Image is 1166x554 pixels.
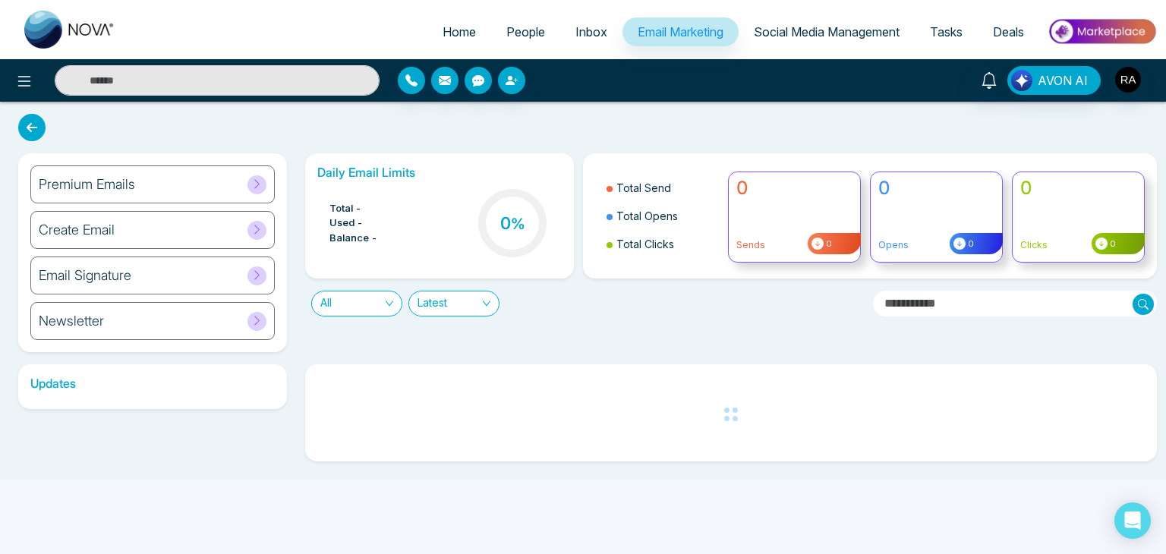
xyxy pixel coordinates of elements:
[1038,71,1088,90] span: AVON AI
[443,24,476,39] span: Home
[500,213,525,233] h3: 0
[878,238,994,252] p: Opens
[736,238,852,252] p: Sends
[930,24,963,39] span: Tasks
[966,238,974,250] span: 0
[18,376,287,391] h6: Updates
[607,174,719,202] li: Total Send
[427,17,491,46] a: Home
[638,24,723,39] span: Email Marketing
[1020,238,1136,252] p: Clicks
[575,24,607,39] span: Inbox
[1115,67,1141,93] img: User Avatar
[978,17,1039,46] a: Deals
[1011,70,1032,91] img: Lead Flow
[1007,66,1101,95] button: AVON AI
[329,216,363,231] span: Used -
[1047,14,1157,49] img: Market-place.gif
[317,165,562,180] h6: Daily Email Limits
[320,291,393,316] span: All
[736,178,852,200] h4: 0
[506,24,545,39] span: People
[607,202,719,230] li: Total Opens
[993,24,1024,39] span: Deals
[622,17,739,46] a: Email Marketing
[329,201,361,216] span: Total -
[418,291,490,316] span: Latest
[511,215,525,233] span: %
[607,230,719,258] li: Total Clicks
[329,231,377,246] span: Balance -
[1108,238,1116,250] span: 0
[1020,178,1136,200] h4: 0
[915,17,978,46] a: Tasks
[560,17,622,46] a: Inbox
[754,24,900,39] span: Social Media Management
[24,11,115,49] img: Nova CRM Logo
[739,17,915,46] a: Social Media Management
[39,222,115,238] h6: Create Email
[39,176,135,193] h6: Premium Emails
[824,238,832,250] span: 0
[491,17,560,46] a: People
[1114,502,1151,539] div: Open Intercom Messenger
[39,313,104,329] h6: Newsletter
[39,267,131,284] h6: Email Signature
[878,178,994,200] h4: 0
